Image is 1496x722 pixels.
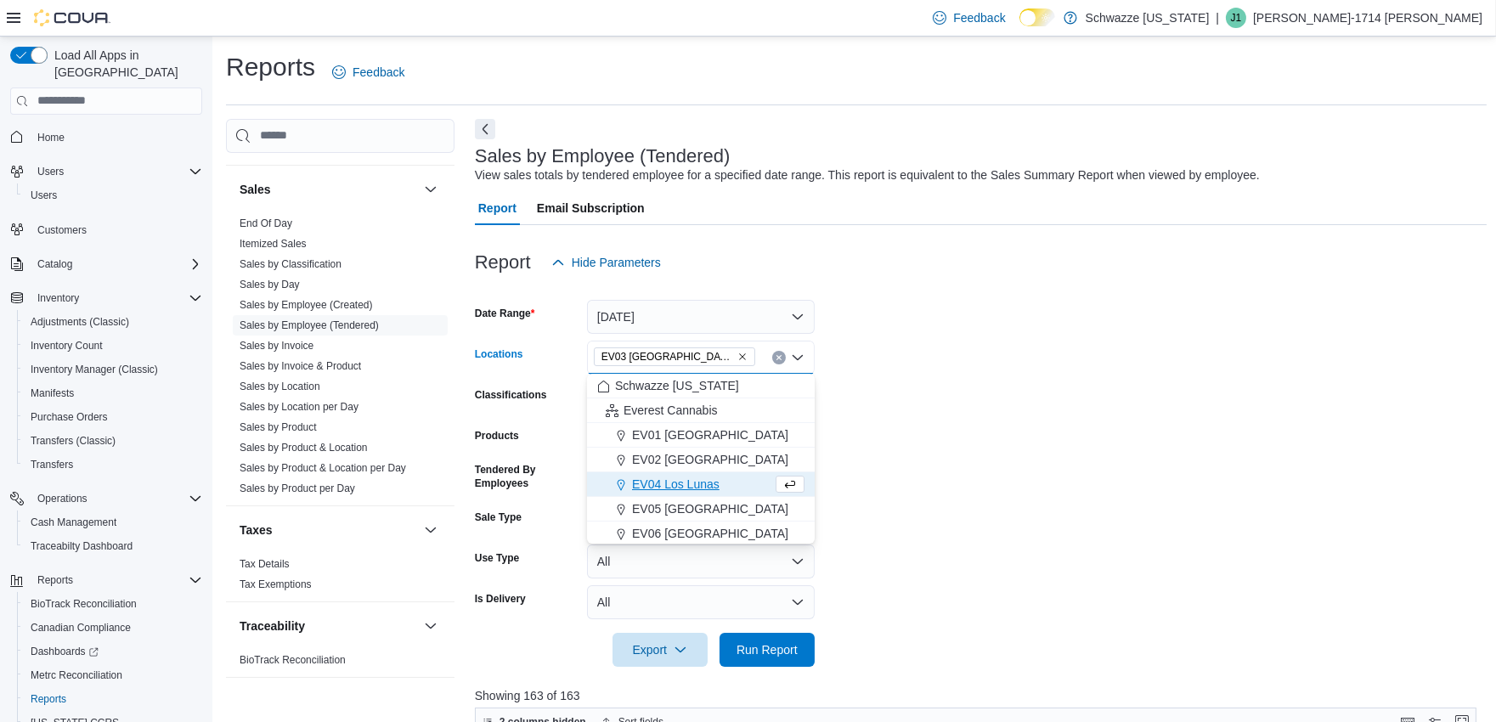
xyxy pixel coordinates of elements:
label: Use Type [475,551,519,565]
label: Classifications [475,388,547,402]
a: Inventory Count [24,336,110,356]
span: Operations [31,488,202,509]
a: Canadian Compliance [24,618,138,638]
button: Operations [3,487,209,510]
button: Reports [17,687,209,711]
button: Users [17,183,209,207]
button: Catalog [31,254,79,274]
span: Adjustments (Classic) [31,315,129,329]
a: Sales by Product & Location per Day [240,462,406,474]
label: Is Delivery [475,592,526,606]
button: Inventory [3,286,209,310]
span: BioTrack Reconciliation [24,594,202,614]
button: Purchase Orders [17,405,209,429]
span: Tax Details [240,557,290,571]
span: Everest Cannabis [624,402,718,419]
div: View sales totals by tendered employee for a specified date range. This report is equivalent to t... [475,166,1260,184]
button: Traceability [421,616,441,636]
button: Manifests [17,381,209,405]
span: Inventory Count [31,339,103,353]
span: Inventory Count [24,336,202,356]
button: BioTrack Reconciliation [17,592,209,616]
span: Sales by Product & Location [240,441,368,454]
span: Cash Management [24,512,202,533]
span: Sales by Invoice & Product [240,359,361,373]
span: Run Report [737,641,798,658]
span: EV01 [GEOGRAPHIC_DATA] [632,426,788,443]
a: Sales by Location per Day [240,401,358,413]
button: Reports [31,570,80,590]
button: Customers [3,217,209,242]
span: Catalog [37,257,72,271]
a: Traceabilty Dashboard [24,536,139,556]
button: Transfers (Classic) [17,429,209,453]
span: J1 [1231,8,1242,28]
button: Clear input [772,351,786,364]
span: Customers [31,219,202,240]
span: Sales by Day [240,278,300,291]
span: Home [31,127,202,148]
span: Dark Mode [1019,26,1020,27]
span: Inventory [31,288,202,308]
p: | [1216,8,1219,28]
a: Inventory Manager (Classic) [24,359,165,380]
span: EV05 [GEOGRAPHIC_DATA] [632,500,788,517]
h3: Sales by Employee (Tendered) [475,146,731,166]
button: Catalog [3,252,209,276]
button: Metrc Reconciliation [17,663,209,687]
span: Sales by Product [240,420,317,434]
span: Cash Management [31,516,116,529]
p: Schwazze [US_STATE] [1086,8,1210,28]
button: EV06 [GEOGRAPHIC_DATA] [587,522,815,546]
h3: Traceability [240,618,305,635]
span: Load All Apps in [GEOGRAPHIC_DATA] [48,47,202,81]
span: End Of Day [240,217,292,230]
a: Feedback [926,1,1012,35]
a: BioTrack Reconciliation [240,654,346,666]
label: Locations [475,347,523,361]
a: Transfers [24,454,80,475]
button: Adjustments (Classic) [17,310,209,334]
div: Sales [226,213,454,505]
span: Sales by Invoice [240,339,313,353]
a: Sales by Employee (Created) [240,299,373,311]
button: Sales [240,181,417,198]
a: Sales by Product per Day [240,482,355,494]
label: Products [475,429,519,443]
a: Sales by Product & Location [240,442,368,454]
span: Home [37,131,65,144]
span: Export [623,633,697,667]
span: Transfers (Classic) [31,434,116,448]
button: Remove EV03 West Central from selection in this group [737,352,748,362]
span: Catalog [31,254,202,274]
a: Sales by Invoice & Product [240,360,361,372]
button: Canadian Compliance [17,616,209,640]
div: Traceability [226,650,454,677]
button: Sales [421,179,441,200]
a: Metrc Reconciliation [24,665,129,685]
button: All [587,585,815,619]
span: Reports [37,573,73,587]
label: Sale Type [475,510,522,524]
span: Transfers [31,458,73,471]
button: Cash Management [17,510,209,534]
a: Feedback [325,55,411,89]
span: Metrc Reconciliation [31,668,122,682]
span: BioTrack Reconciliation [240,653,346,667]
button: Taxes [421,520,441,540]
span: Schwazze [US_STATE] [615,377,739,394]
button: Inventory Manager (Classic) [17,358,209,381]
button: Operations [31,488,94,509]
span: Operations [37,492,88,505]
span: Report [478,191,517,225]
span: Reports [31,692,66,706]
span: Transfers (Classic) [24,431,202,451]
button: Close list of options [791,351,804,364]
button: All [587,544,815,578]
button: Export [613,633,708,667]
span: Metrc Reconciliation [24,665,202,685]
span: Feedback [353,64,404,81]
button: Traceabilty Dashboard [17,534,209,558]
a: Cash Management [24,512,123,533]
span: Traceabilty Dashboard [31,539,133,553]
